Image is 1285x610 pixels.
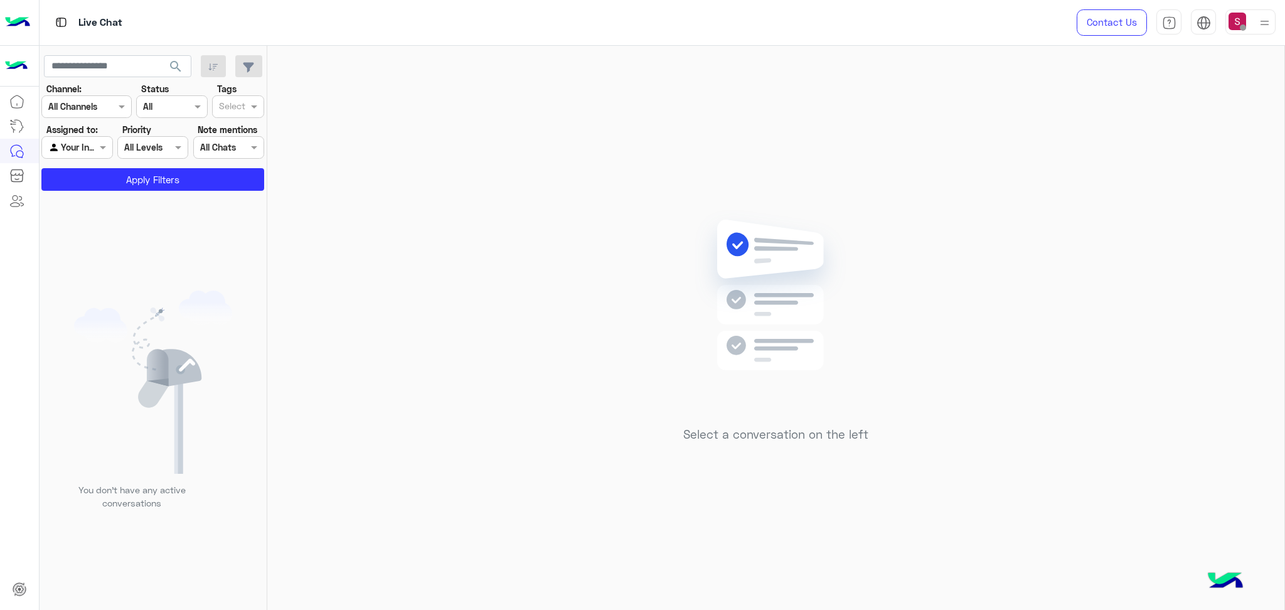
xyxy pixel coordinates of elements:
[5,9,30,36] img: Logo
[41,168,264,191] button: Apply Filters
[68,483,195,510] p: You don’t have any active conversations
[1229,13,1246,30] img: userImage
[161,55,191,82] button: search
[1203,560,1247,604] img: hulul-logo.png
[141,82,169,95] label: Status
[683,427,868,442] h5: Select a conversation on the left
[1162,16,1176,30] img: tab
[46,123,98,136] label: Assigned to:
[217,99,245,115] div: Select
[53,14,69,30] img: tab
[1156,9,1181,36] a: tab
[1077,9,1147,36] a: Contact Us
[685,210,866,418] img: no messages
[122,123,151,136] label: Priority
[74,291,232,474] img: empty users
[198,123,257,136] label: Note mentions
[78,14,122,31] p: Live Chat
[1257,15,1272,31] img: profile
[1197,16,1211,30] img: tab
[46,82,82,95] label: Channel:
[217,82,237,95] label: Tags
[168,59,183,74] span: search
[5,55,28,77] img: 1403182699927242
